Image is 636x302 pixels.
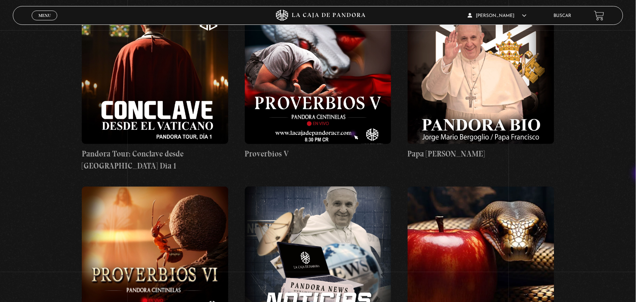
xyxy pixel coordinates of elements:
[408,148,554,160] h4: Papa [PERSON_NAME]
[245,8,391,160] a: Proverbios V
[408,8,554,160] a: Papa [PERSON_NAME]
[38,13,51,18] span: Menu
[245,148,391,160] h4: Proverbios V
[468,14,527,18] span: [PERSON_NAME]
[82,148,228,172] h4: Pandora Tour: Conclave desde [GEOGRAPHIC_DATA] Dia 1
[36,20,54,25] span: Cerrar
[594,11,604,21] a: View your shopping cart
[82,8,228,172] a: Pandora Tour: Conclave desde [GEOGRAPHIC_DATA] Dia 1
[554,14,572,18] a: Buscar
